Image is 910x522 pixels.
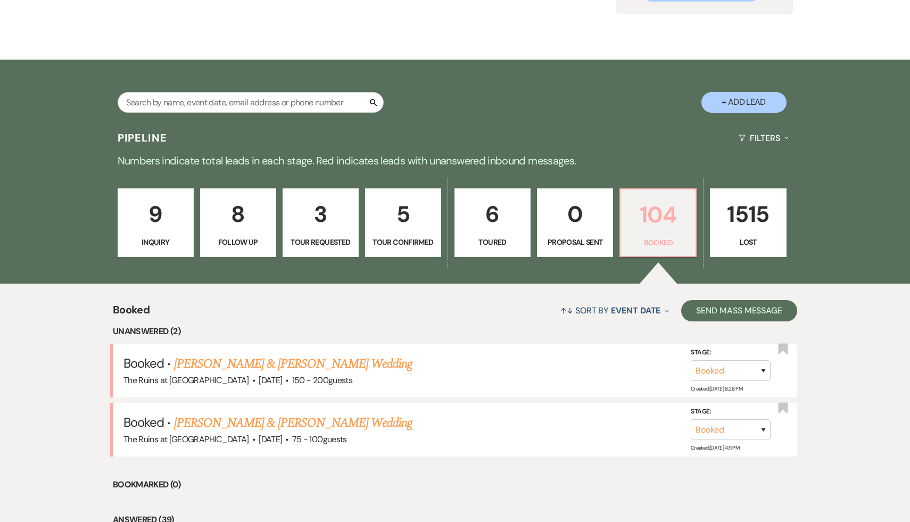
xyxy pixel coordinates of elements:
a: 5Tour Confirmed [365,188,441,258]
button: Send Mass Message [681,300,797,321]
span: 150 - 200 guests [292,375,352,386]
p: 9 [125,196,187,232]
button: + Add Lead [701,92,787,113]
a: 3Tour Requested [283,188,359,258]
span: Booked [113,302,150,325]
p: 104 [627,197,689,233]
a: 0Proposal Sent [537,188,613,258]
p: Tour Confirmed [372,236,434,248]
label: Stage: [691,346,771,358]
span: Event Date [611,305,660,316]
a: 6Toured [454,188,531,258]
p: Follow Up [207,236,269,248]
p: 1515 [717,196,779,232]
h3: Pipeline [118,130,168,145]
span: The Ruins at [GEOGRAPHIC_DATA] [123,375,249,386]
p: Lost [717,236,779,248]
p: 3 [289,196,352,232]
span: Created: [DATE] 4:11 PM [691,444,739,451]
p: Inquiry [125,236,187,248]
button: Sort By Event Date [556,296,673,325]
p: Proposal Sent [544,236,606,248]
a: [PERSON_NAME] & [PERSON_NAME] Wedding [174,413,412,433]
span: Booked [123,414,164,430]
p: 8 [207,196,269,232]
input: Search by name, event date, email address or phone number [118,92,384,113]
label: Stage: [691,406,771,418]
button: Filters [734,124,792,152]
a: 104Booked [619,188,697,258]
p: 5 [372,196,434,232]
a: 1515Lost [710,188,786,258]
p: Toured [461,236,524,248]
span: [DATE] [259,375,282,386]
span: [DATE] [259,434,282,445]
li: Bookmarked (0) [113,478,797,492]
a: [PERSON_NAME] & [PERSON_NAME] Wedding [174,354,412,374]
span: Created: [DATE] 8:28 PM [691,385,742,392]
p: Tour Requested [289,236,352,248]
a: 9Inquiry [118,188,194,258]
span: 75 - 100 guests [292,434,347,445]
span: ↑↓ [560,305,573,316]
p: 0 [544,196,606,232]
li: Unanswered (2) [113,325,797,338]
a: 8Follow Up [200,188,276,258]
p: Numbers indicate total leads in each stage. Red indicates leads with unanswered inbound messages. [72,152,838,169]
span: Booked [123,355,164,371]
span: The Ruins at [GEOGRAPHIC_DATA] [123,434,249,445]
p: 6 [461,196,524,232]
p: Booked [627,237,689,248]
